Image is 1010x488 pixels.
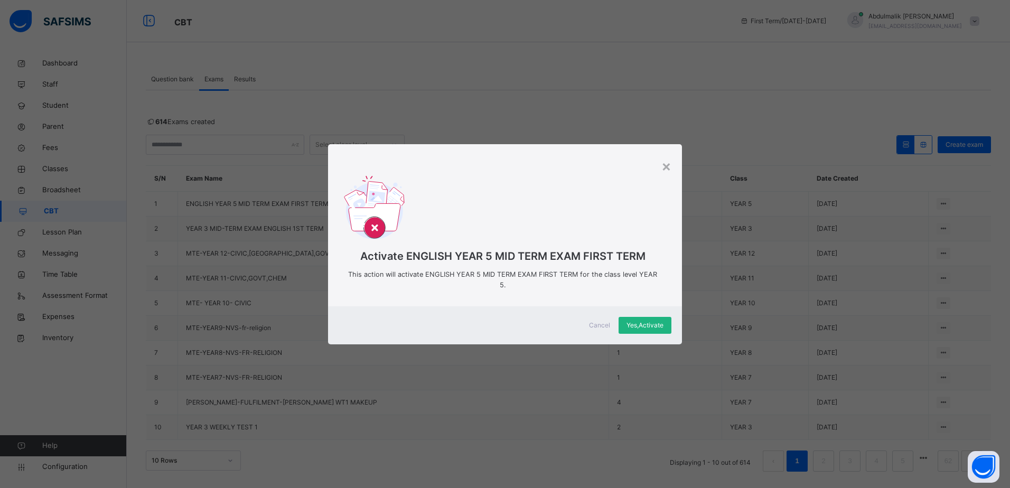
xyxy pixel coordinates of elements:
button: Open asap [968,451,999,483]
span: Cancel [589,321,610,330]
img: delet-svg.b138e77a2260f71d828f879c6b9dcb76.svg [344,176,405,243]
div: × [661,155,671,177]
span: This action will activate ENGLISH YEAR 5 MID TERM EXAM FIRST TERM for the class level YEAR 5. [344,269,661,290]
span: Activate ENGLISH YEAR 5 MID TERM EXAM FIRST TERM [344,248,661,264]
span: Yes, Activate [626,321,663,330]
